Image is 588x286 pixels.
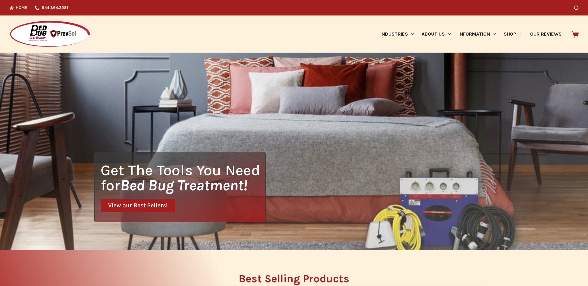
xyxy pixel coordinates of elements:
h2: Best Selling Products [94,273,494,284]
h1: Get The Tools You Need for [101,162,265,193]
i: Bed Bug Treatment! [120,176,247,194]
a: Industries [376,15,418,53]
a: About Us [418,15,454,53]
span: View our Best Sellers! [108,203,168,209]
button: Search [574,6,579,10]
a: View our Best Sellers! [101,199,175,212]
nav: Primary [376,15,565,53]
a: Our Reviews [526,15,565,53]
a: Shop [500,15,526,53]
img: Prevsol/Bed Bug Heat Doctor [9,20,91,48]
a: Information [455,15,500,53]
